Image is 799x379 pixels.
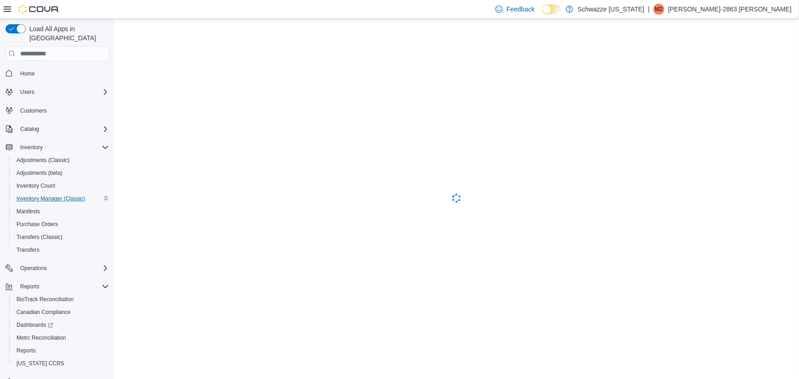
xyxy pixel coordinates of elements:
p: [PERSON_NAME]-2863 [PERSON_NAME] [668,4,792,15]
button: Users [2,86,113,98]
button: Canadian Compliance [9,306,113,319]
button: Adjustments (beta) [9,167,113,179]
span: Customers [20,107,47,114]
a: Inventory Count [13,180,59,191]
a: Metrc Reconciliation [13,332,70,343]
button: BioTrack Reconciliation [9,293,113,306]
span: Metrc Reconciliation [13,332,109,343]
span: Inventory Manager (Classic) [13,193,109,204]
a: Canadian Compliance [13,307,74,318]
span: Adjustments (beta) [16,169,63,177]
span: Operations [20,265,47,272]
span: Dark Mode [542,14,543,15]
span: Inventory Manager (Classic) [16,195,85,202]
span: Customers [16,105,109,116]
span: BioTrack Reconciliation [16,296,74,303]
p: | [648,4,650,15]
a: Home [16,68,38,79]
span: Feedback [506,5,534,14]
span: Purchase Orders [13,219,109,230]
span: Adjustments (Classic) [16,157,70,164]
button: Inventory Count [9,179,113,192]
span: Reports [20,283,39,290]
span: Dashboards [13,319,109,330]
button: Users [16,87,38,97]
span: Inventory [20,144,43,151]
span: Transfers [16,246,39,254]
button: Adjustments (Classic) [9,154,113,167]
a: Purchase Orders [13,219,62,230]
button: Reports [2,280,113,293]
span: Inventory Count [13,180,109,191]
a: Dashboards [9,319,113,331]
button: [US_STATE] CCRS [9,357,113,370]
span: Inventory [16,142,109,153]
span: Reports [13,345,109,356]
span: Transfers (Classic) [13,232,109,243]
a: Transfers [13,244,43,255]
span: Manifests [16,208,40,215]
span: M2 [655,4,663,15]
a: Dashboards [13,319,57,330]
button: Inventory Manager (Classic) [9,192,113,205]
span: Canadian Compliance [16,309,71,316]
button: Inventory [16,142,46,153]
div: Matthew-2863 Turner [653,4,664,15]
span: Home [20,70,35,77]
button: Purchase Orders [9,218,113,231]
span: Reports [16,281,109,292]
span: [US_STATE] CCRS [16,360,64,367]
a: BioTrack Reconciliation [13,294,77,305]
span: Transfers [13,244,109,255]
a: Adjustments (beta) [13,168,66,179]
input: Dark Mode [542,5,561,14]
a: [US_STATE] CCRS [13,358,68,369]
span: Washington CCRS [13,358,109,369]
img: Cova [18,5,60,14]
button: Transfers [9,244,113,256]
span: Catalog [20,125,39,133]
span: Manifests [13,206,109,217]
a: Reports [13,345,39,356]
span: Transfers (Classic) [16,233,62,241]
button: Inventory [2,141,113,154]
span: Dashboards [16,321,53,329]
span: Home [16,67,109,79]
a: Adjustments (Classic) [13,155,73,166]
button: Transfers (Classic) [9,231,113,244]
button: Reports [16,281,43,292]
button: Operations [16,263,51,274]
span: Users [20,88,34,96]
button: Metrc Reconciliation [9,331,113,344]
a: Manifests [13,206,43,217]
span: Purchase Orders [16,221,58,228]
button: Catalog [16,124,43,135]
span: Adjustments (Classic) [13,155,109,166]
button: Reports [9,344,113,357]
span: Adjustments (beta) [13,168,109,179]
button: Manifests [9,205,113,218]
span: Load All Apps in [GEOGRAPHIC_DATA] [26,24,109,43]
span: Inventory Count [16,182,55,189]
a: Inventory Manager (Classic) [13,193,89,204]
button: Catalog [2,123,113,135]
span: BioTrack Reconciliation [13,294,109,305]
button: Customers [2,104,113,117]
span: Canadian Compliance [13,307,109,318]
p: Schwazze [US_STATE] [578,4,645,15]
span: Users [16,87,109,97]
span: Metrc Reconciliation [16,334,66,341]
a: Customers [16,105,50,116]
span: Operations [16,263,109,274]
a: Transfers (Classic) [13,232,66,243]
span: Catalog [16,124,109,135]
button: Home [2,66,113,80]
span: Reports [16,347,36,354]
button: Operations [2,262,113,275]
